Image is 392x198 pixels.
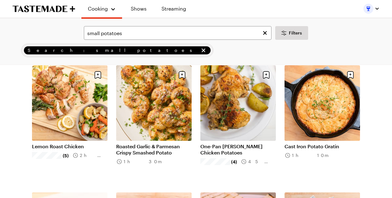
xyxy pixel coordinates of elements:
[176,69,188,81] button: Save recipe
[363,4,373,14] img: Profile picture
[28,47,199,54] span: Search: small potatoes
[116,143,192,156] a: Roasted Garlic & Parmesan Crispy Smashed Potato
[200,143,276,156] a: One-Pan [PERSON_NAME] Chicken Potatoes
[275,26,308,40] button: Desktop filters
[92,69,104,81] button: Save recipe
[88,2,116,15] button: Cooking
[12,5,75,12] a: To Tastemade Home Page
[200,47,207,54] button: remove Search: small potatoes
[289,30,302,36] span: Filters
[260,69,272,81] button: Save recipe
[363,4,380,14] button: Profile picture
[88,6,108,12] span: Cooking
[262,30,268,36] button: Clear search
[344,69,356,81] button: Save recipe
[285,143,360,150] a: Cast Iron Potato Gratin
[32,143,107,150] a: Lemon Roast Chicken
